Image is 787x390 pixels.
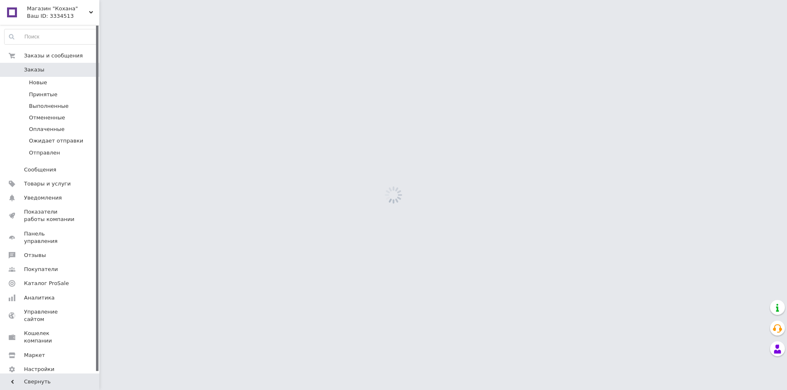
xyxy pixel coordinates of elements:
span: Отмененные [29,114,65,121]
span: Каталог ProSale [24,280,69,287]
span: Новые [29,79,47,86]
span: Принятые [29,91,58,98]
span: Кошелек компании [24,330,77,345]
div: Ваш ID: 3334513 [27,12,99,20]
span: Ожидает отправки [29,137,83,145]
span: Заказы и сообщения [24,52,83,59]
span: Выполненные [29,102,69,110]
span: Оплаченные [29,126,65,133]
span: Заказы [24,66,44,74]
span: Настройки [24,366,54,373]
span: Магазин "Кохана" [27,5,89,12]
span: Отправлен [29,149,60,157]
span: Товары и услуги [24,180,71,188]
span: Отзывы [24,252,46,259]
span: Панель управления [24,230,77,245]
span: Сообщения [24,166,56,174]
span: Показатели работы компании [24,208,77,223]
span: Аналитика [24,294,55,302]
span: Маркет [24,352,45,359]
span: Уведомления [24,194,62,202]
input: Поиск [5,29,97,44]
span: Управление сайтом [24,308,77,323]
span: Покупатели [24,266,58,273]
